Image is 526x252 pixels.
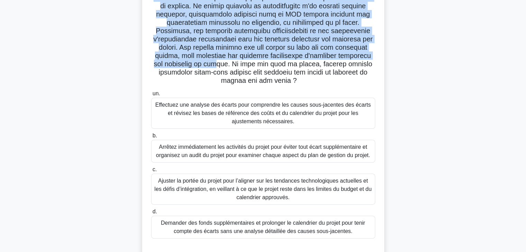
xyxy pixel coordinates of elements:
font: c. [153,166,157,172]
font: b. [153,133,157,138]
font: Ajuster la portée du projet pour l’aligner sur les tendances technologiques actuelles et les défi... [155,178,372,200]
font: d. [153,209,157,214]
font: Arrêtez immédiatement les activités du projet pour éviter tout écart supplémentaire et organisez ... [156,144,370,158]
font: Demander des fonds supplémentaires et prolonger le calendrier du projet pour tenir compte des éca... [161,220,365,234]
font: un. [153,90,160,96]
font: Effectuez une analyse des écarts pour comprendre les causes sous-jacentes des écarts et révisez l... [155,102,371,124]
